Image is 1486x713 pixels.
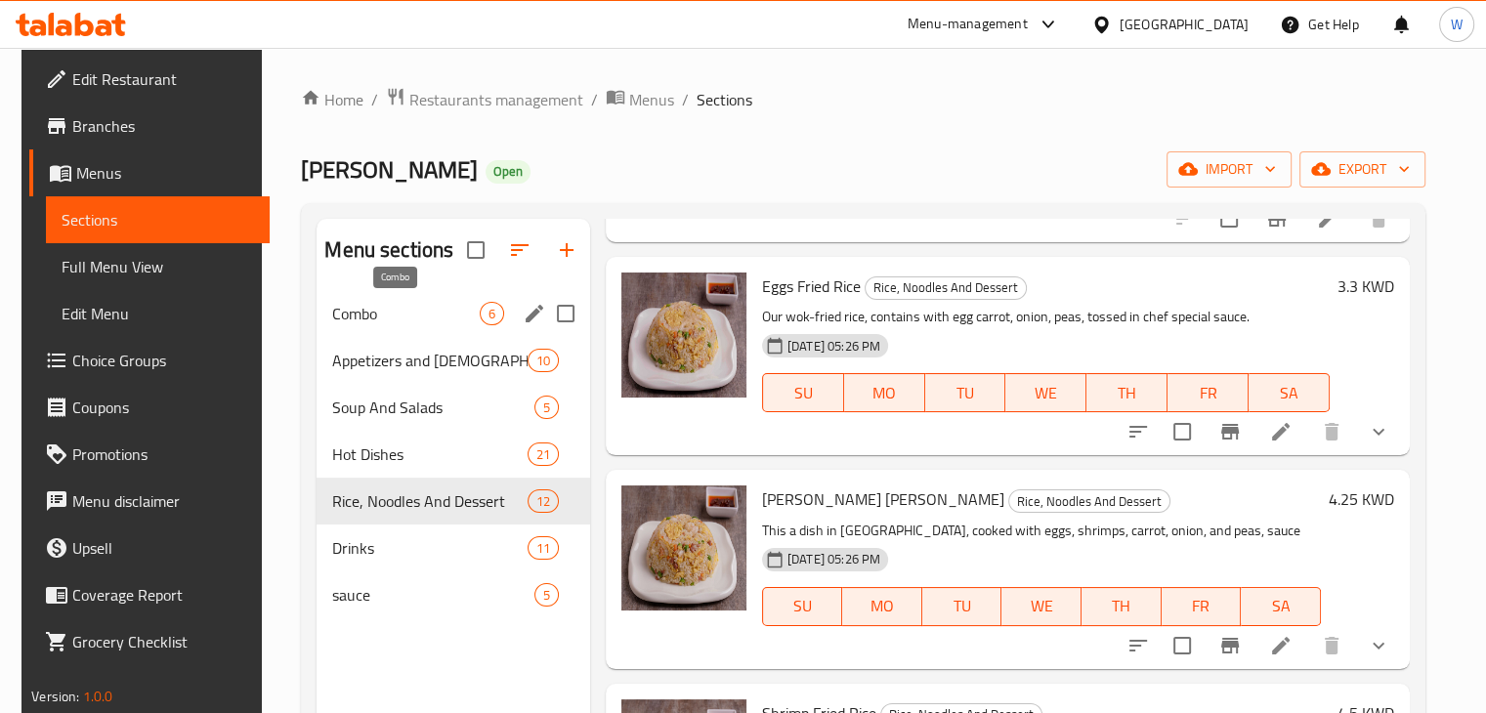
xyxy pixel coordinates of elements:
[332,489,527,513] span: Rice, Noodles And Dessert
[29,478,270,524] a: Menu disclaimer
[1308,622,1355,669] button: delete
[762,373,844,412] button: SU
[486,163,531,180] span: Open
[1269,420,1293,443] a: Edit menu item
[528,442,559,466] div: items
[332,442,527,466] span: Hot Dishes
[543,227,590,273] button: Add section
[317,524,590,571] div: Drinks11
[535,398,558,417] span: 5
[1162,587,1242,626] button: FR
[1269,634,1293,657] a: Edit menu item
[534,583,559,607] div: items
[317,571,590,618] div: sauce5
[850,592,914,620] span: MO
[1167,151,1292,188] button: import
[1355,622,1402,669] button: show more
[1082,587,1162,626] button: TH
[1089,592,1154,620] span: TH
[1182,157,1276,182] span: import
[1086,373,1168,412] button: TH
[1008,489,1170,513] div: Rice, Noodles And Dessert
[46,290,270,337] a: Edit Menu
[72,583,254,607] span: Coverage Report
[1355,195,1402,242] button: delete
[332,302,479,325] span: Combo
[866,276,1026,299] span: Rice, Noodles And Dessert
[72,114,254,138] span: Branches
[83,684,113,709] span: 1.0.0
[1299,151,1425,188] button: export
[332,349,527,372] span: Appetizers and [DEMOGRAPHIC_DATA]
[1005,373,1086,412] button: WE
[486,160,531,184] div: Open
[780,337,888,356] span: [DATE] 05:26 PM
[29,384,270,431] a: Coupons
[496,227,543,273] span: Sort sections
[606,87,674,112] a: Menus
[771,379,836,407] span: SU
[62,208,254,231] span: Sections
[520,299,549,328] button: edit
[1169,592,1234,620] span: FR
[317,384,590,431] div: Soup And Salads5
[1120,14,1249,35] div: [GEOGRAPHIC_DATA]
[317,282,590,626] nav: Menu sections
[72,396,254,419] span: Coupons
[72,536,254,560] span: Upsell
[908,13,1028,36] div: Menu-management
[1367,420,1390,443] svg: Show Choices
[29,571,270,618] a: Coverage Report
[31,684,79,709] span: Version:
[534,396,559,419] div: items
[528,536,559,560] div: items
[1115,622,1162,669] button: sort-choices
[762,484,1004,514] span: [PERSON_NAME] [PERSON_NAME]
[780,550,888,568] span: [DATE] 05:26 PM
[72,630,254,653] span: Grocery Checklist
[762,587,842,626] button: SU
[1253,195,1300,242] button: Branch-specific-item
[762,519,1321,543] p: This a dish in [GEOGRAPHIC_DATA], cooked with eggs, shrimps, carrot, onion, and peas, sauce
[528,489,559,513] div: items
[371,88,378,111] li: /
[481,305,503,323] span: 6
[29,337,270,384] a: Choice Groups
[62,302,254,325] span: Edit Menu
[1451,14,1463,35] span: W
[1013,379,1079,407] span: WE
[29,103,270,149] a: Branches
[1209,198,1250,239] span: Select to update
[72,489,254,513] span: Menu disclaimer
[317,290,590,337] div: Combo6edit
[46,243,270,290] a: Full Menu View
[591,88,598,111] li: /
[865,276,1027,300] div: Rice, Noodles And Dessert
[1207,622,1253,669] button: Branch-specific-item
[771,592,834,620] span: SU
[1001,587,1082,626] button: WE
[1241,587,1321,626] button: SA
[72,442,254,466] span: Promotions
[528,349,559,372] div: items
[332,583,533,607] span: sauce
[29,149,270,196] a: Menus
[529,445,558,464] span: 21
[621,485,746,610] img: Yang Zhuo Rice
[1009,490,1169,513] span: Rice, Noodles And Dessert
[922,587,1002,626] button: TU
[925,373,1006,412] button: TU
[1175,379,1241,407] span: FR
[529,492,558,511] span: 12
[762,305,1330,329] p: Our wok-fried rice, contains with egg carrot, onion, peas, tossed in chef special sauce.
[1315,157,1410,182] span: export
[62,255,254,278] span: Full Menu View
[72,349,254,372] span: Choice Groups
[1337,273,1394,300] h6: 3.3 KWD
[1308,408,1355,455] button: delete
[29,431,270,478] a: Promotions
[535,586,558,605] span: 5
[455,230,496,271] span: Select all sections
